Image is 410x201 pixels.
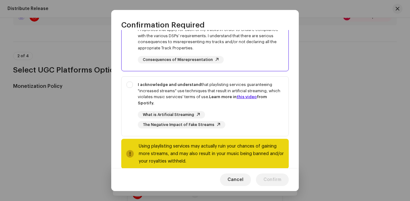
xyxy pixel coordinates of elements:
button: Confirm [256,173,289,186]
strong: I acknowledge and understand [138,83,201,87]
span: Cancel [227,173,243,186]
span: The Negative Impact of Fake Streams [143,123,214,127]
span: Confirmation Required [121,20,205,30]
span: Confirm [263,173,281,186]
p-togglebutton: I acknowledge and understandthat playlisting services guaranteeing "increased streams" use techni... [121,76,289,136]
span: Consequences of Misrepresentation [143,58,213,62]
p-togglebutton: I confirm that I have truthfullyindicated the Track Origin and Track Properties that apply for ea... [121,15,289,72]
span: What is Artificial Streaming [143,113,194,117]
strong: Learn more in from Spotify. [138,95,267,105]
div: indicated the Track Origin and Track Properties that apply for each of my tracks in order to ensu... [138,21,283,51]
a: this video [237,95,257,99]
button: Cancel [220,173,251,186]
div: that playlisting services guaranteeing "increased streams" use techniques that result in artifici... [138,82,283,106]
div: Using playlisting services may actually ruin your chances of gaining more streams, and may also r... [139,143,284,165]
